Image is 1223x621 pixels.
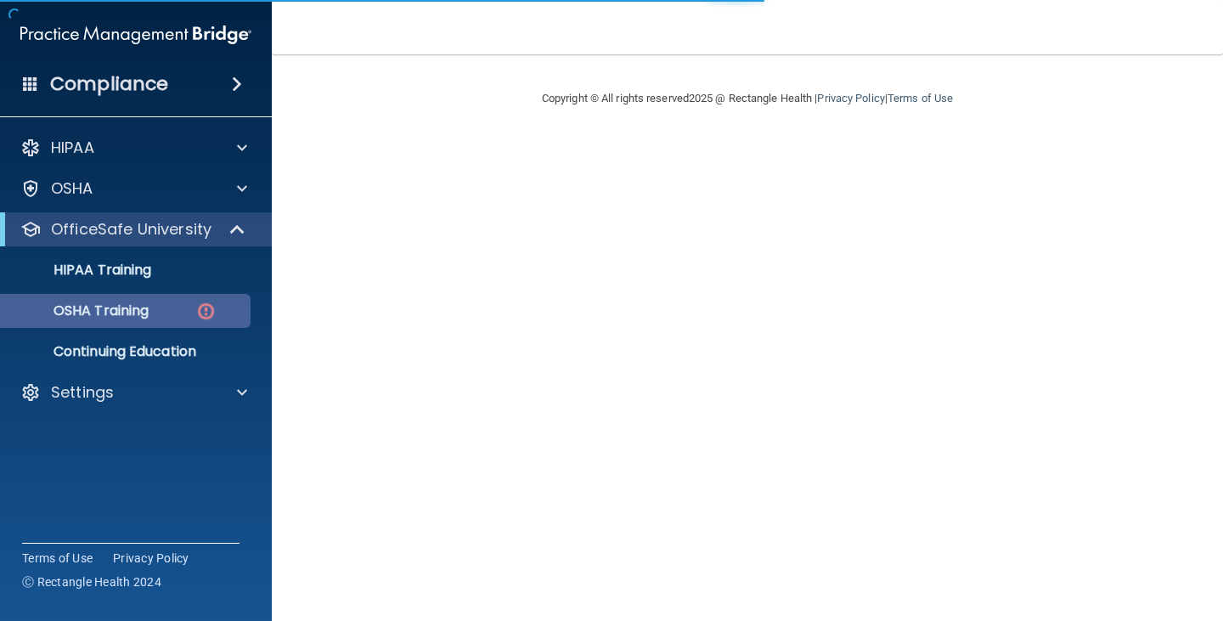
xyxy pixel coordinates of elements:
[51,138,94,158] p: HIPAA
[51,382,114,403] p: Settings
[20,178,247,199] a: OSHA
[888,92,953,104] a: Terms of Use
[195,301,217,322] img: danger-circle.6113f641.png
[113,550,189,567] a: Privacy Policy
[20,382,247,403] a: Settings
[817,92,884,104] a: Privacy Policy
[11,262,151,279] p: HIPAA Training
[11,302,149,319] p: OSHA Training
[22,550,93,567] a: Terms of Use
[51,219,211,240] p: OfficeSafe University
[51,178,93,199] p: OSHA
[437,71,1057,126] div: Copyright © All rights reserved 2025 @ Rectangle Health | |
[20,138,247,158] a: HIPAA
[50,72,168,96] h4: Compliance
[22,573,161,590] span: Ⓒ Rectangle Health 2024
[20,219,246,240] a: OfficeSafe University
[11,343,243,360] p: Continuing Education
[20,18,251,52] img: PMB logo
